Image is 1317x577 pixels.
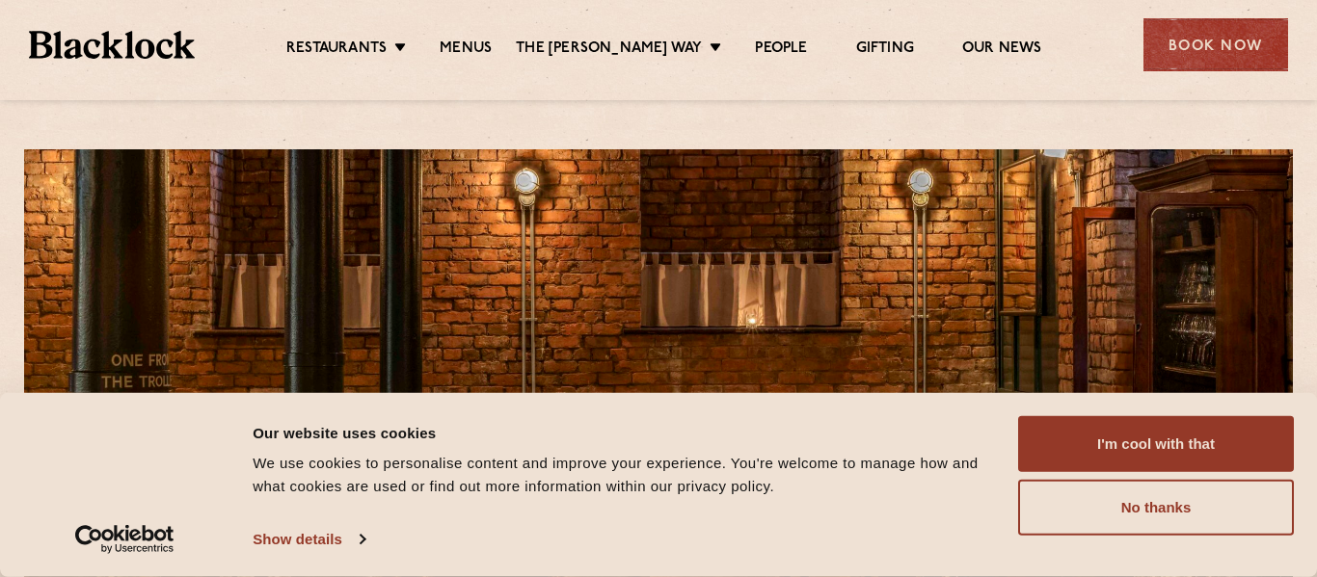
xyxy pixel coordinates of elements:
a: Our News [962,39,1042,61]
img: BL_Textured_Logo-footer-cropped.svg [29,31,195,59]
a: Restaurants [286,39,387,61]
div: Our website uses cookies [253,421,996,444]
a: The [PERSON_NAME] Way [516,39,702,61]
div: We use cookies to personalise content and improve your experience. You're welcome to manage how a... [253,452,996,498]
a: Gifting [856,39,914,61]
a: People [755,39,807,61]
a: Menus [440,39,492,61]
button: No thanks [1018,480,1294,536]
a: Usercentrics Cookiebot - opens in a new window [40,525,209,554]
a: Show details [253,525,364,554]
button: I'm cool with that [1018,416,1294,472]
div: Book Now [1143,18,1288,71]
